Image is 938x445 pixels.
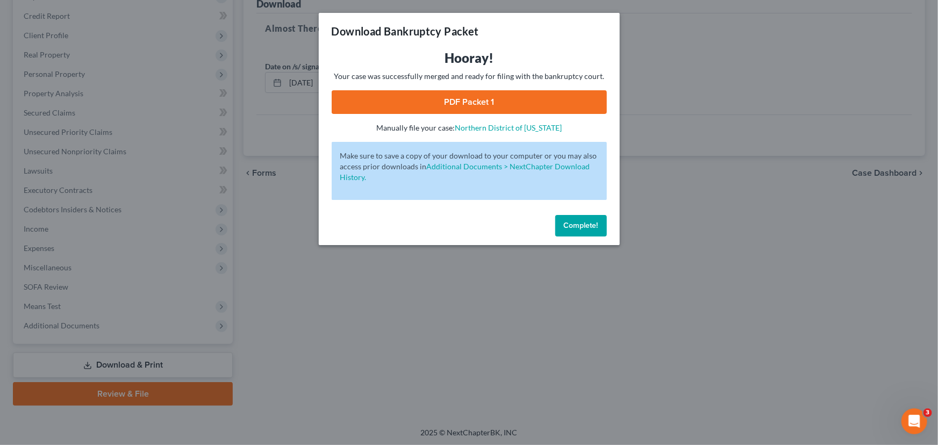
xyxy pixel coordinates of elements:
[923,408,932,417] span: 3
[901,408,927,434] iframe: Intercom live chat
[332,24,479,39] h3: Download Bankruptcy Packet
[332,71,607,82] p: Your case was successfully merged and ready for filing with the bankruptcy court.
[332,123,607,133] p: Manually file your case:
[332,90,607,114] a: PDF Packet 1
[564,221,598,230] span: Complete!
[340,150,598,183] p: Make sure to save a copy of your download to your computer or you may also access prior downloads in
[555,215,607,236] button: Complete!
[332,49,607,67] h3: Hooray!
[455,123,562,132] a: Northern District of [US_STATE]
[340,162,590,182] a: Additional Documents > NextChapter Download History.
